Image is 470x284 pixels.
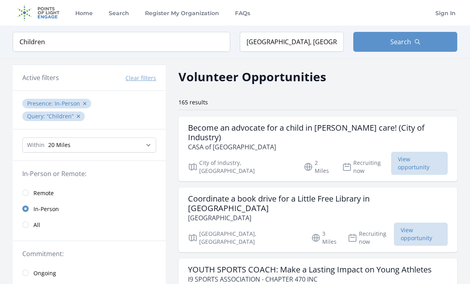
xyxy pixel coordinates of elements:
span: 165 results [178,98,208,106]
legend: In-Person or Remote: [22,169,156,178]
span: In-Person [55,100,80,107]
button: ✕ [82,100,87,108]
p: [GEOGRAPHIC_DATA] [188,213,448,223]
span: Query : [27,112,47,120]
span: Ongoing [33,269,56,277]
span: All [33,221,40,229]
input: Keyword [13,32,230,52]
p: I9 SPORTS ASSOCIATION - CHAPTER 470 INC [188,274,432,284]
span: In-Person [33,205,59,213]
h3: YOUTH SPORTS COACH: Make a Lasting Impact on Young Athletes [188,265,432,274]
a: All [13,217,166,233]
p: [GEOGRAPHIC_DATA], [GEOGRAPHIC_DATA] [188,230,302,246]
a: Remote [13,185,166,201]
h3: Become an advocate for a child in [PERSON_NAME] care! (City of Industry) [188,123,448,142]
button: Search [353,32,457,52]
q: Children [47,112,74,120]
span: Remote [33,189,54,197]
a: Coordinate a book drive for a Little Free Library in [GEOGRAPHIC_DATA] [GEOGRAPHIC_DATA] [GEOGRAP... [178,188,457,252]
p: 3 Miles [311,230,338,246]
a: Become an advocate for a child in [PERSON_NAME] care! (City of Industry) CASA of [GEOGRAPHIC_DATA... [178,117,457,181]
h3: Active filters [22,73,59,82]
button: ✕ [76,112,81,120]
h3: Coordinate a book drive for a Little Free Library in [GEOGRAPHIC_DATA] [188,194,448,213]
button: Clear filters [125,74,156,82]
span: Search [390,37,411,47]
h2: Volunteer Opportunities [178,68,326,86]
p: Recruiting now [342,159,391,175]
p: Recruiting now [348,230,394,246]
input: Location [240,32,344,52]
p: CASA of [GEOGRAPHIC_DATA] [188,142,448,152]
p: City of Industry, [GEOGRAPHIC_DATA] [188,159,294,175]
span: View opportunity [391,152,448,175]
a: Ongoing [13,265,166,281]
span: View opportunity [394,223,448,246]
span: Presence : [27,100,55,107]
select: Search Radius [22,137,156,153]
legend: Commitment: [22,249,156,259]
a: In-Person [13,201,166,217]
p: 2 Miles [304,159,333,175]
